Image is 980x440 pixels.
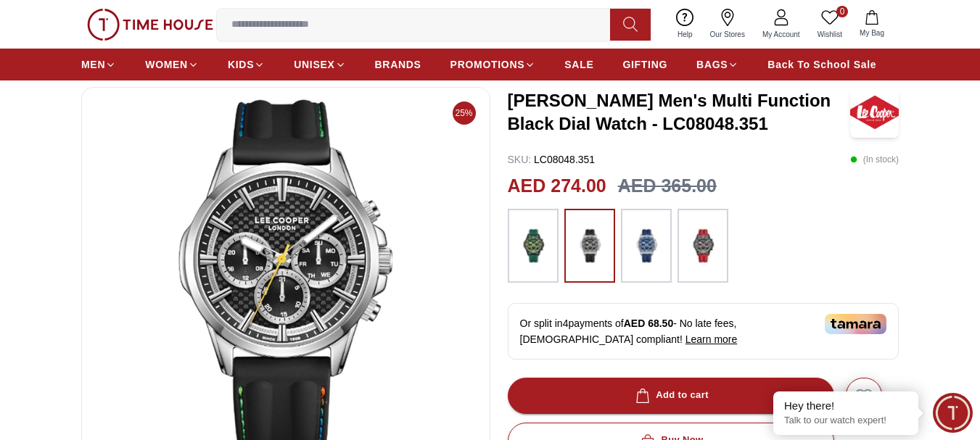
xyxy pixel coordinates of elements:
[622,57,667,72] span: GIFTING
[854,28,890,38] span: My Bag
[685,333,738,345] span: Learn more
[294,51,345,78] a: UNISEX
[696,57,728,72] span: BAGS
[672,29,699,40] span: Help
[767,57,876,72] span: Back To School Sale
[294,57,334,72] span: UNISEX
[624,317,673,329] span: AED 68.50
[508,378,834,414] button: Add to cart
[564,57,593,72] span: SALE
[450,57,525,72] span: PROMOTIONS
[81,57,105,72] span: MEN
[685,216,721,275] img: ...
[228,51,265,78] a: KIDS
[633,387,709,404] div: Add to cart
[618,173,717,200] h3: AED 365.00
[375,51,421,78] a: BRANDS
[784,415,907,427] p: Talk to our watch expert!
[508,303,899,360] div: Or split in 4 payments of - No late fees, [DEMOGRAPHIC_DATA] compliant!
[375,57,421,72] span: BRANDS
[701,6,754,43] a: Our Stores
[850,87,899,138] img: Lee Cooper Men's Multi Function Black Dial Watch - LC08048.351
[622,51,667,78] a: GIFTING
[145,51,199,78] a: WOMEN
[515,216,551,275] img: ...
[784,399,907,413] div: Hey there!
[696,51,738,78] a: BAGS
[145,57,188,72] span: WOMEN
[836,6,848,17] span: 0
[508,152,596,167] p: LC08048.351
[767,51,876,78] a: Back To School Sale
[453,101,476,125] span: 25%
[508,89,851,136] h3: [PERSON_NAME] Men's Multi Function Black Dial Watch - LC08048.351
[87,9,213,41] img: ...
[81,51,116,78] a: MEN
[572,216,608,275] img: ...
[825,314,886,334] img: Tamara
[450,51,536,78] a: PROMOTIONS
[228,57,254,72] span: KIDS
[669,6,701,43] a: Help
[850,152,899,167] p: ( In stock )
[508,154,532,165] span: SKU :
[704,29,751,40] span: Our Stores
[933,393,973,433] div: Chat Widget
[809,6,851,43] a: 0Wishlist
[564,51,593,78] a: SALE
[812,29,848,40] span: Wishlist
[628,216,664,275] img: ...
[508,173,606,200] h2: AED 274.00
[757,29,806,40] span: My Account
[851,7,893,41] button: My Bag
